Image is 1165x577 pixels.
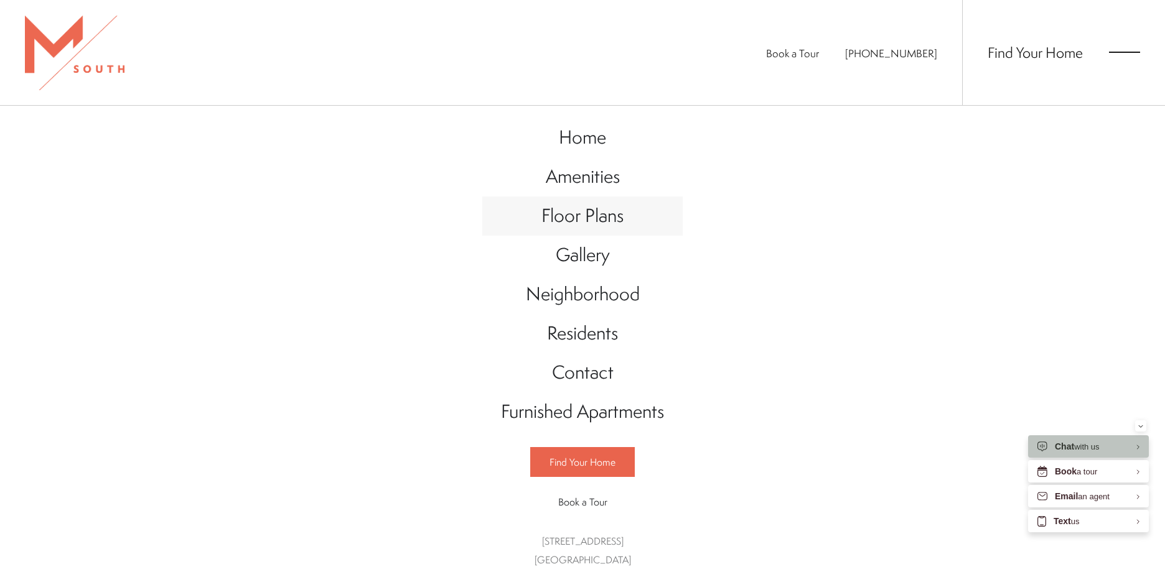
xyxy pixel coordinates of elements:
a: Get Directions to 5110 South Manhattan Avenue Tampa, FL 33611 [535,534,631,566]
a: Go to Amenities [482,157,683,196]
img: MSouth [25,16,124,90]
span: Residents [547,320,618,346]
a: Call Us at 813-570-8014 [845,46,937,60]
a: Find Your Home [988,42,1083,62]
a: Go to Contact [482,353,683,392]
a: Go to Residents [482,314,683,353]
a: Book a Tour [766,46,819,60]
span: Gallery [556,242,610,267]
span: Neighborhood [526,281,640,307]
a: Go to Gallery [482,236,683,275]
span: [PHONE_NUMBER] [845,46,937,60]
a: Go to Floor Plans [482,196,683,236]
a: Go to Home [482,118,683,157]
span: Floor Plans [541,203,624,228]
span: Amenities [546,164,620,189]
button: Open Menu [1109,47,1140,58]
a: Book a Tour [530,487,635,516]
span: Book a Tour [558,495,607,509]
span: Furnished Apartments [501,399,664,424]
a: Go to Furnished Apartments (opens in a new tab) [482,392,683,432]
a: Find Your Home [530,447,635,477]
span: Contact [552,359,614,385]
span: Find Your Home [550,455,615,469]
span: Home [559,124,606,150]
a: Go to Neighborhood [482,275,683,314]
